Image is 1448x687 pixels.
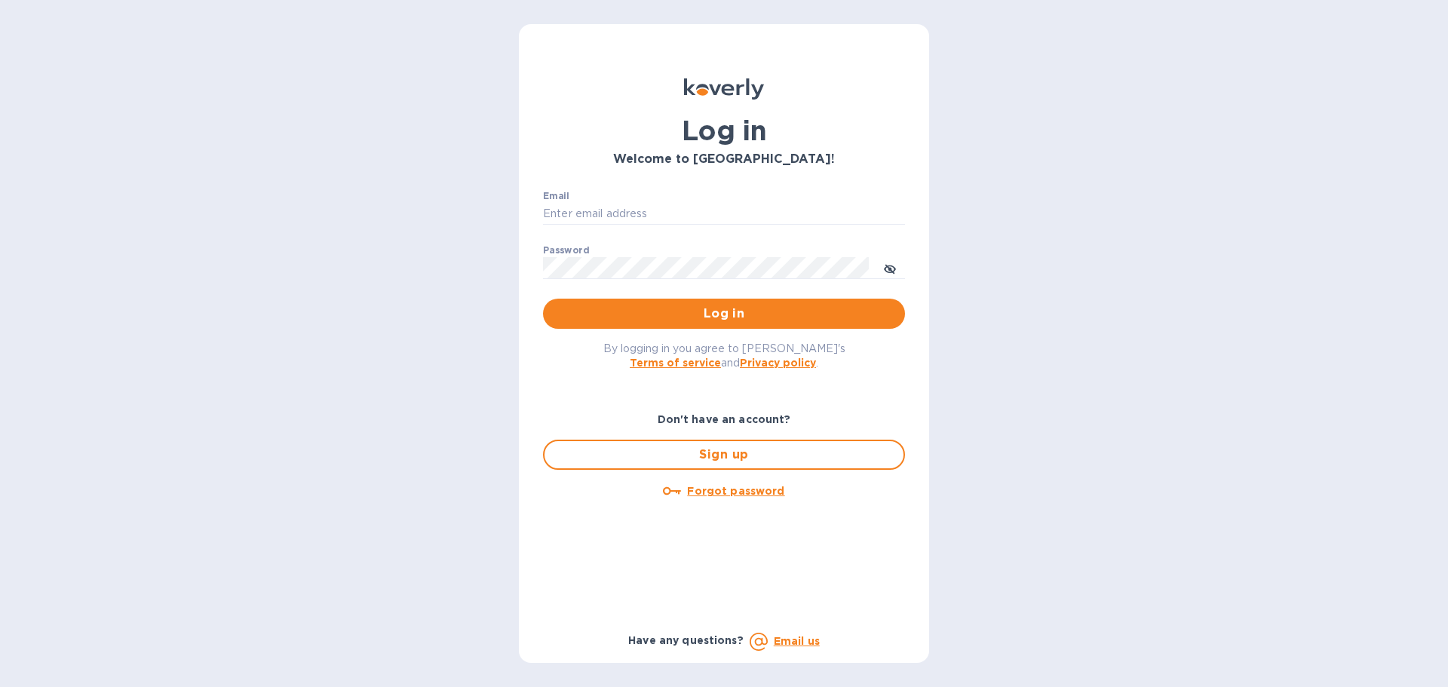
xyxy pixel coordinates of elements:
[628,634,744,646] b: Have any questions?
[684,78,764,100] img: Koverly
[543,152,905,167] h3: Welcome to [GEOGRAPHIC_DATA]!
[543,115,905,146] h1: Log in
[658,413,791,425] b: Don't have an account?
[543,246,589,255] label: Password
[740,357,816,369] a: Privacy policy
[557,446,891,464] span: Sign up
[543,299,905,329] button: Log in
[543,203,905,225] input: Enter email address
[603,342,845,369] span: By logging in you agree to [PERSON_NAME]'s and .
[875,253,905,283] button: toggle password visibility
[774,635,820,647] a: Email us
[543,440,905,470] button: Sign up
[687,485,784,497] u: Forgot password
[543,192,569,201] label: Email
[630,357,721,369] a: Terms of service
[555,305,893,323] span: Log in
